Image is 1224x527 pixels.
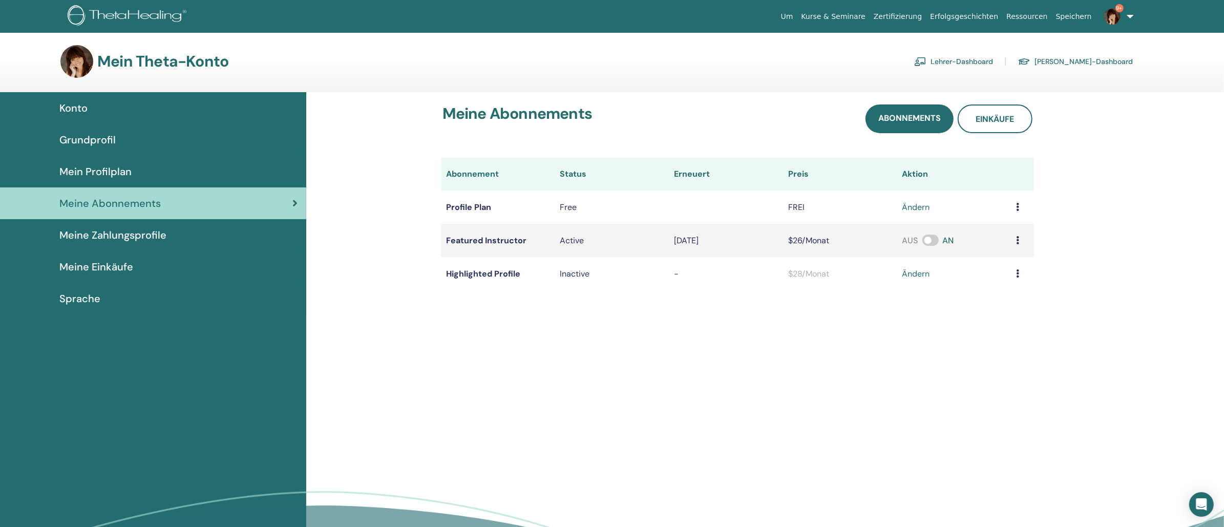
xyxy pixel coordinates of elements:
[1052,7,1096,26] a: Speichern
[902,235,918,246] span: AUS
[560,201,664,214] div: Free
[441,191,555,224] td: Profile Plan
[555,158,669,191] th: Status
[669,158,783,191] th: Erneuert
[1002,7,1051,26] a: Ressourcen
[59,259,133,275] span: Meine Einkäufe
[976,114,1014,124] span: Einkäufe
[674,235,699,246] span: [DATE]
[1018,57,1030,66] img: graduation-cap.svg
[59,132,116,147] span: Grundprofil
[870,7,926,26] a: Zertifizierung
[914,57,926,66] img: chalkboard-teacher.svg
[59,227,166,243] span: Meine Zahlungsprofile
[914,53,993,70] a: Lehrer-Dashboard
[441,257,555,290] td: Highlighted Profile
[897,158,1011,191] th: Aktion
[59,196,161,211] span: Meine Abonnements
[777,7,797,26] a: Um
[788,202,805,213] span: FREI
[902,201,930,214] a: ändern
[59,100,88,116] span: Konto
[866,104,954,133] a: Abonnements
[60,45,93,78] img: default.jpg
[943,235,954,246] span: AN
[97,52,228,71] h3: Mein Theta-Konto
[783,158,897,191] th: Preis
[560,235,664,247] div: Active
[674,268,679,279] span: -
[1018,53,1133,70] a: [PERSON_NAME]-Dashboard
[788,268,829,279] span: $28/Monat
[68,5,190,28] img: logo.png
[1189,492,1214,517] div: Open Intercom Messenger
[441,158,555,191] th: Abonnement
[878,113,941,123] span: Abonnements
[958,104,1032,133] a: Einkäufe
[59,164,132,179] span: Mein Profilplan
[560,268,664,280] p: Inactive
[926,7,1002,26] a: Erfolgsgeschichten
[1104,8,1121,25] img: default.jpg
[1115,4,1124,12] span: 9+
[441,224,555,257] td: Featured Instructor
[788,235,829,246] span: $26/Monat
[59,291,100,306] span: Sprache
[442,104,592,129] h3: Meine Abonnements
[902,268,930,280] a: ändern
[797,7,870,26] a: Kurse & Seminare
